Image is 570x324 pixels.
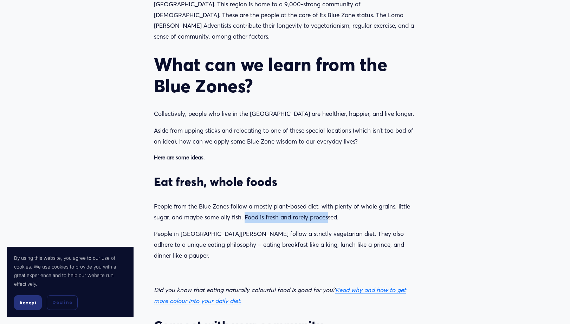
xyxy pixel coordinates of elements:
[14,295,42,310] button: Accept
[154,201,416,223] p: People from the Blue Zones follow a mostly plant-based diet, with plenty of whole grains, little ...
[52,299,72,306] span: Decline
[7,247,134,317] section: Cookie banner
[47,295,78,310] button: Decline
[154,154,205,161] strong: Here are some ideas.
[14,254,127,288] p: By using this website, you agree to our use of cookies. We use cookies to provide you with a grea...
[154,229,416,261] p: People in [GEOGRAPHIC_DATA][PERSON_NAME] follow a strictly vegetarian diet. They also adhere to a...
[154,108,416,119] p: Collectively, people who live in the [GEOGRAPHIC_DATA] are healthier, happier, and live longer.
[154,286,406,304] a: Read why and how to get more colour into your daily diet.
[154,54,416,97] h2: What can we learn from the Blue Zones?
[19,300,37,305] span: Accept
[154,286,335,293] em: Did you know that eating naturally colourful food is good for you?
[154,125,416,147] p: Aside from upping sticks and relocating to one of these special locations (which isn’t too bad of...
[154,174,416,189] h3: Eat fresh, whole foods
